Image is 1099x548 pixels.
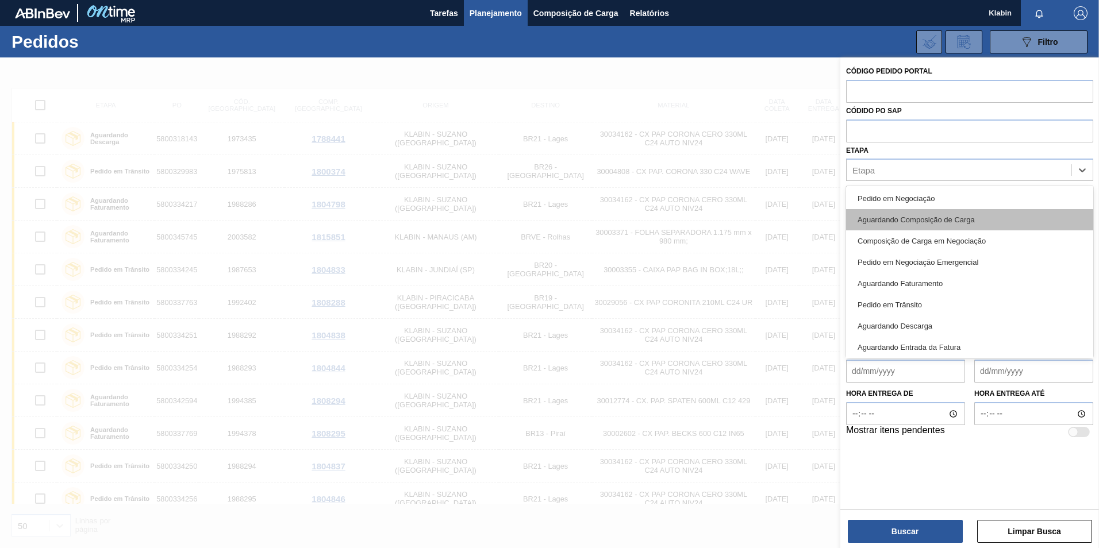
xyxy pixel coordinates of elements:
[846,315,1093,337] div: Aguardando Descarga
[846,425,945,439] label: Mostrar itens pendentes
[1021,5,1058,21] button: Notificações
[846,230,1093,252] div: Composição de Carga em Negociação
[846,67,932,75] label: Código Pedido Portal
[470,6,522,20] span: Planejamento
[916,30,942,53] div: Importar Negociações dos Pedidos
[974,385,1093,402] label: Hora entrega até
[11,35,183,48] h1: Pedidos
[630,6,669,20] span: Relatórios
[946,30,982,53] div: Solicitação de Revisão de Pedidos
[852,165,875,175] div: Etapa
[846,188,1093,209] div: Pedido em Negociação
[846,385,965,402] label: Hora entrega de
[846,294,1093,315] div: Pedido em Trânsito
[846,273,1093,294] div: Aguardando Faturamento
[846,209,1093,230] div: Aguardando Composição de Carga
[846,337,1093,358] div: Aguardando Entrada da Fatura
[533,6,618,20] span: Composição de Carga
[846,146,869,155] label: Etapa
[15,8,70,18] img: TNhmsLtSVTkK8tSr43FrP2fwEKptu5GPRR3wAAAABJRU5ErkJggg==
[990,30,1088,53] button: Filtro
[1038,37,1058,47] span: Filtro
[846,252,1093,273] div: Pedido em Negociação Emergencial
[1074,6,1088,20] img: Logout
[846,360,965,383] input: dd/mm/yyyy
[846,107,902,115] label: Códido PO SAP
[430,6,458,20] span: Tarefas
[846,185,877,193] label: Destino
[974,360,1093,383] input: dd/mm/yyyy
